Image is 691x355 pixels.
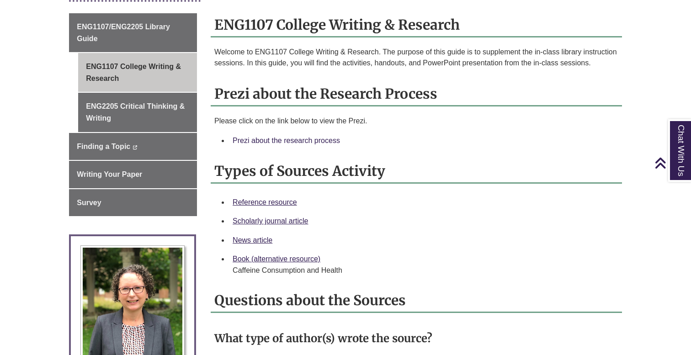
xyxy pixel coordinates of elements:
a: Back to Top [654,157,689,169]
a: Scholarly journal article [233,217,308,225]
a: Writing Your Paper [69,161,197,188]
a: ENG1107 College Writing & Research [78,53,197,92]
a: ENG1107/ENG2205 Library Guide [69,13,197,52]
a: Finding a Topic [69,133,197,160]
a: Survey [69,189,197,217]
a: News article [233,236,272,244]
a: Prezi about the research process [233,137,340,144]
h2: ENG1107 College Writing & Research [211,13,622,37]
span: Finding a Topic [77,143,130,150]
h2: Types of Sources Activity [211,159,622,184]
h2: Questions about the Sources [211,289,622,313]
span: Writing Your Paper [77,170,142,178]
i: This link opens in a new window [133,145,138,149]
h2: Prezi about the Research Process [211,82,622,106]
a: ENG2205 Critical Thinking & Writing [78,93,197,132]
p: Please click on the link below to view the Prezi. [214,116,618,127]
a: Reference resource [233,198,297,206]
span: Survey [77,199,101,207]
div: Guide Page Menu [69,13,197,216]
strong: What type of author(s) wrote the source? [214,331,432,345]
span: ENG1107/ENG2205 Library Guide [77,23,170,42]
div: Caffeine Consumption and Health [233,265,615,276]
a: Book (alternative resource) [233,255,320,263]
p: Welcome to ENG1107 College Writing & Research. The purpose of this guide is to supplement the in-... [214,47,618,69]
